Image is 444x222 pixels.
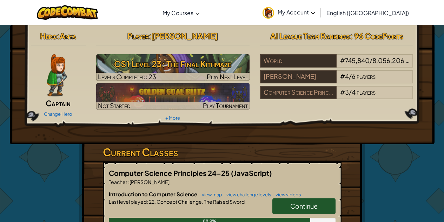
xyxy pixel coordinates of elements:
[352,72,356,80] span: 6
[345,56,370,64] span: 745,840
[345,88,349,96] span: 3
[223,192,271,197] a: view challenge levels
[207,72,248,81] span: Play Next Level
[198,192,222,197] a: view map
[149,31,152,41] span: :
[260,70,337,83] div: [PERSON_NAME]
[96,56,250,72] h3: CS1 Level 23: The Final Kithmaze
[263,7,274,19] img: avatar
[96,83,250,110] a: Not StartedPlay Tournament
[109,169,231,177] span: Computer Science Principles 24-25
[349,88,352,96] span: /
[148,198,203,205] span: 22. Concept Challenge.
[40,31,57,41] span: Hero
[323,3,412,22] a: English ([GEOGRAPHIC_DATA])
[372,56,404,64] span: 8,056,206
[109,191,198,197] span: Introduction to Computer Science
[260,54,337,68] div: World
[260,93,413,101] a: Computer Science Principles 24-25#3/4players
[47,54,67,96] img: captain-pose.png
[96,83,250,110] img: Golden Goal
[370,56,372,64] span: /
[152,31,218,41] span: [PERSON_NAME]
[203,101,248,109] span: Play Tournament
[326,9,409,17] span: English ([GEOGRAPHIC_DATA])
[203,198,245,205] span: The Raised Sword
[259,1,319,24] a: My Account
[272,192,301,197] a: view videos
[350,31,403,41] span: : 96 CodePoints
[349,72,352,80] span: /
[147,198,148,205] span: :
[60,31,76,41] span: Anya
[340,56,345,64] span: #
[159,3,203,22] a: My Courses
[231,169,272,177] span: (JavaScript)
[260,86,337,99] div: Computer Science Principles 24-25
[345,72,349,80] span: 4
[109,179,127,185] span: Teacher
[290,202,318,210] span: Continue
[163,9,193,17] span: My Courses
[270,31,350,41] span: AI League Team Rankings
[127,179,129,185] span: :
[278,8,315,16] span: My Account
[357,72,376,80] span: players
[127,31,149,41] span: Player
[129,179,170,185] span: [PERSON_NAME]
[340,72,345,80] span: #
[352,88,356,96] span: 4
[109,198,147,205] span: Last level played
[98,101,131,109] span: Not Started
[260,77,413,85] a: [PERSON_NAME]#4/6players
[46,98,71,108] span: Captain
[57,31,60,41] span: :
[98,72,156,81] span: Levels Completed: 23
[165,115,180,121] a: + More
[96,54,250,81] img: CS1 Level 23: The Final Kithmaze
[260,61,413,69] a: World#745,840/8,056,206players
[37,5,98,20] img: CodeCombat logo
[340,88,345,96] span: #
[103,144,342,160] h3: Current Classes
[96,54,250,81] a: Play Next Level
[44,111,72,117] a: Change Hero
[357,88,376,96] span: players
